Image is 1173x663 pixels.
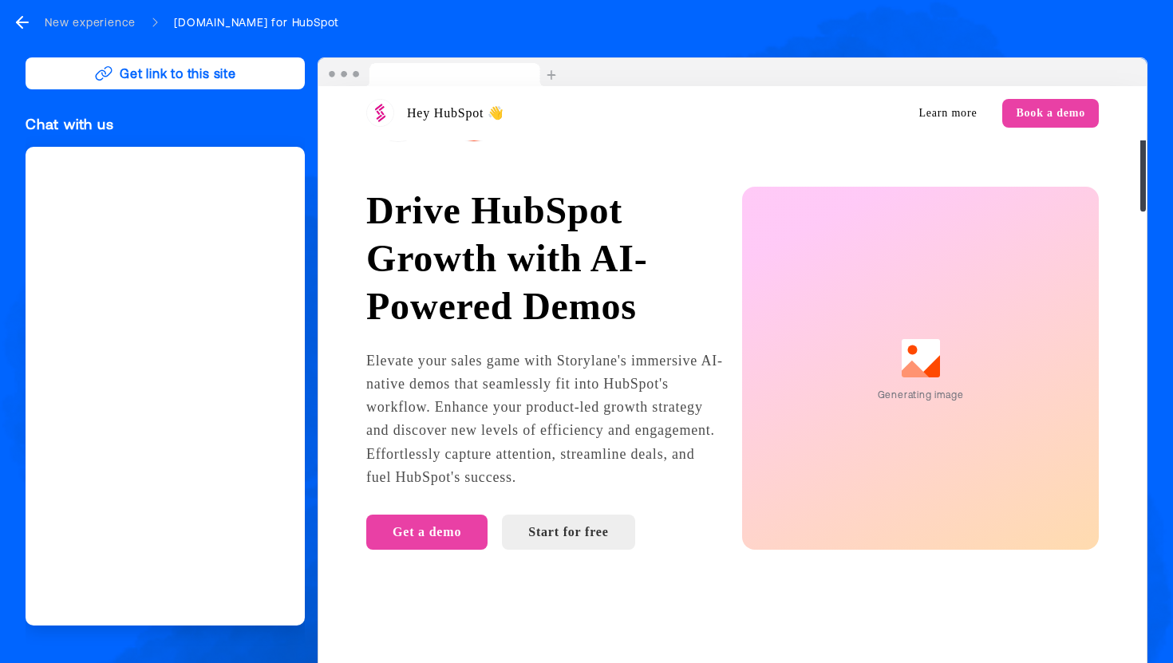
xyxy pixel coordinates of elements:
[26,147,305,626] iframe: Calendly Scheduling Page
[45,14,136,30] div: New experience
[318,58,563,87] img: Browser topbar
[13,13,32,32] svg: go back
[174,14,339,30] div: [DOMAIN_NAME] for HubSpot
[26,57,305,89] button: Get link to this site
[26,115,305,134] div: Chat with us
